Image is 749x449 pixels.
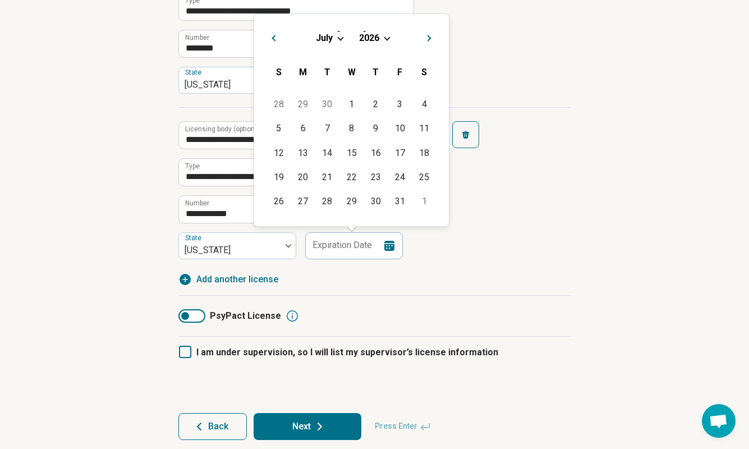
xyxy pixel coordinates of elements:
div: Saturday [412,60,436,84]
div: Choose Tuesday, July 28th, 2026 [315,189,339,213]
div: Choose Tuesday, July 14th, 2026 [315,141,339,165]
button: Next [254,413,361,440]
h2: [DATE] [263,28,440,44]
div: Tuesday [315,60,339,84]
span: 2026 [359,33,379,43]
span: Press Enter [368,413,438,440]
div: Choose Saturday, July 25th, 2026 [412,165,436,189]
div: Thursday [364,60,388,84]
label: Number [185,200,209,207]
div: Sunday [266,60,291,84]
label: State [185,68,204,76]
div: Choose Friday, July 10th, 2026 [388,116,412,140]
a: Open chat [702,404,736,438]
button: Back [178,413,247,440]
button: Next Month [422,28,440,45]
div: Choose Monday, July 20th, 2026 [291,165,315,189]
div: Choose Monday, June 29th, 2026 [291,92,315,116]
div: Choose Saturday, July 11th, 2026 [412,116,436,140]
div: Choose Thursday, July 9th, 2026 [364,116,388,140]
div: Choose Saturday, August 1st, 2026 [412,189,436,213]
div: Wednesday [339,60,364,84]
div: Friday [388,60,412,84]
div: Choose Wednesday, July 15th, 2026 [339,141,364,165]
div: Choose Wednesday, July 1st, 2026 [339,92,364,116]
div: Choose Thursday, July 16th, 2026 [364,141,388,165]
div: Choose Friday, July 31st, 2026 [388,189,412,213]
button: Previous Month [263,28,281,45]
div: Month July, 2026 [266,92,436,213]
div: Choose Wednesday, July 22nd, 2026 [339,165,364,189]
span: I am under supervision, so I will list my supervisor’s license information [196,347,498,358]
div: Choose Tuesday, June 30th, 2026 [315,92,339,116]
span: Add another license [196,273,278,286]
div: Choose Tuesday, July 7th, 2026 [315,116,339,140]
div: Choose Saturday, July 4th, 2026 [412,92,436,116]
div: Choose Friday, July 17th, 2026 [388,141,412,165]
div: Choose Sunday, July 12th, 2026 [266,141,291,165]
label: Licensing body (optional) [185,126,263,132]
span: PsyPact License [210,309,281,323]
label: Type [185,163,200,169]
div: Choose Saturday, July 18th, 2026 [412,141,436,165]
div: Choose Friday, July 3rd, 2026 [388,92,412,116]
div: Choose Sunday, July 19th, 2026 [266,165,291,189]
span: July [316,33,333,43]
label: Number [185,34,209,41]
div: Choose Date [254,13,449,227]
div: Choose Monday, July 27th, 2026 [291,189,315,213]
div: Choose Sunday, July 26th, 2026 [266,189,291,213]
div: Choose Sunday, June 28th, 2026 [266,92,291,116]
div: Choose Wednesday, July 29th, 2026 [339,189,364,213]
button: Add another license [178,273,278,286]
div: Choose Tuesday, July 21st, 2026 [315,165,339,189]
div: Choose Thursday, July 2nd, 2026 [364,92,388,116]
label: State [185,234,204,242]
div: Choose Sunday, July 5th, 2026 [266,116,291,140]
div: Choose Monday, July 13th, 2026 [291,141,315,165]
span: Back [208,422,228,431]
div: Monday [291,60,315,84]
div: Choose Wednesday, July 8th, 2026 [339,116,364,140]
div: Choose Friday, July 24th, 2026 [388,165,412,189]
div: Choose Monday, July 6th, 2026 [291,116,315,140]
input: credential.licenses.1.name [179,159,412,186]
div: Choose Thursday, July 30th, 2026 [364,189,388,213]
div: Choose Thursday, July 23rd, 2026 [364,165,388,189]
